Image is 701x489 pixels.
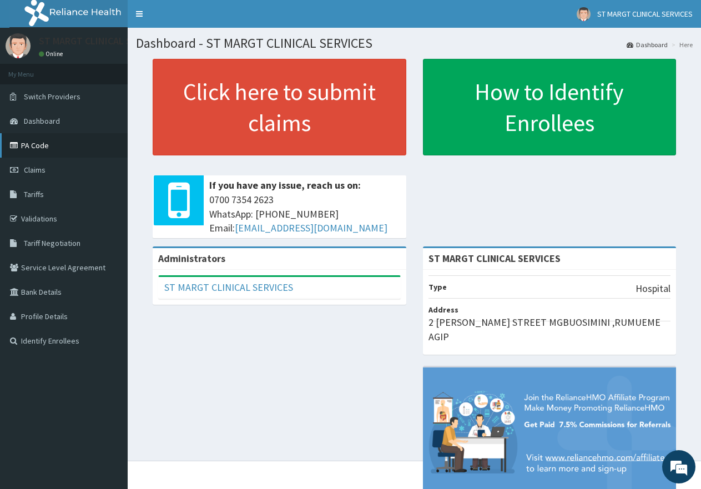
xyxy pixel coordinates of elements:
[24,116,60,126] span: Dashboard
[158,252,225,265] b: Administrators
[428,252,561,265] strong: ST MARGT CLINICAL SERVICES
[6,303,211,342] textarea: Type your message and hit 'Enter'
[39,50,65,58] a: Online
[58,62,186,77] div: Chat with us now
[24,189,44,199] span: Tariffs
[164,281,293,294] a: ST MARGT CLINICAL SERVICES
[24,238,80,248] span: Tariff Negotiation
[597,9,693,19] span: ST MARGT CLINICAL SERVICES
[577,7,591,21] img: User Image
[182,6,209,32] div: Minimize live chat window
[636,281,670,296] p: Hospital
[627,40,668,49] a: Dashboard
[24,92,80,102] span: Switch Providers
[64,140,153,252] span: We're online!
[423,59,677,155] a: How to Identify Enrollees
[24,165,46,175] span: Claims
[428,315,671,344] p: 2 [PERSON_NAME] STREET MGBUOSIMINI ,RUMUEME AGIP
[21,56,45,83] img: d_794563401_company_1708531726252_794563401
[235,221,387,234] a: [EMAIL_ADDRESS][DOMAIN_NAME]
[669,40,693,49] li: Here
[153,59,406,155] a: Click here to submit claims
[428,305,458,315] b: Address
[6,33,31,58] img: User Image
[209,193,401,235] span: 0700 7354 2623 WhatsApp: [PHONE_NUMBER] Email:
[39,36,167,46] p: ST MARGT CLINICAL SERVICES
[428,282,447,292] b: Type
[209,179,361,191] b: If you have any issue, reach us on:
[136,36,693,51] h1: Dashboard - ST MARGT CLINICAL SERVICES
